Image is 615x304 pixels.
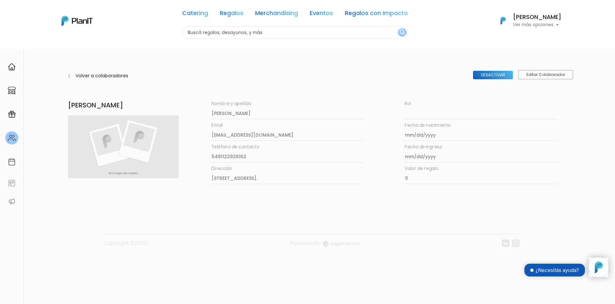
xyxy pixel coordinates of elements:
img: people-662611757002400ad9ed0e3c099ab2801c6687ba6c219adb57efc949bc21e19d.svg [8,134,16,142]
img: logo_eagerworks-044938b0bf012b96b195e05891a56339191180c2d98ce7df62ca656130a436fa.svg [323,241,360,247]
a: Volver a colaboradores [68,72,321,79]
input: Buscá regalos, desayunos, y más [182,26,408,39]
img: partners-52edf745621dab592f3b2c58e3bca9d71375a7ef29c3b500c9f145b62cc070d4.svg [8,198,16,205]
a: Regalos [220,10,243,18]
img: PlanIt Logo [496,13,510,28]
a: Catering [182,10,208,18]
img: linkedin-cc7d2dbb1a16aff8e18f147ffe980d30ddd5d9e01409788280e63c91fc390ff4.svg [502,239,509,247]
p: Ver más opciones [513,23,561,27]
img: campaigns-02234683943229c281be62815700db0a1741e53638e28bf9629b52c665b00959.svg [8,110,16,118]
img: search_button-432b6d5273f82d61273b3651a40e1bd1b912527efae98b1b7a1b2c0702e16a8d.svg [400,29,405,36]
img: PlanIt Logo [61,16,93,26]
img: marketplace-4ceaa7011d94191e9ded77b95e3339b90024bf715f7c57f8cf31f2d8c509eaba.svg [8,86,16,94]
img: feedback-78b5a0c8f98aac82b08bfc38622c3050aee476f2c9584af64705fc4e61158814.svg [8,179,16,187]
img: calendar-87d922413cdce8b2cf7b7f5f62616a5cf9e4887200fb71536465627b3292af00.svg [8,158,16,166]
a: Editar colaborador [518,70,573,79]
a: Merchandising [255,10,298,18]
p: [PERSON_NAME] [68,100,179,110]
iframe: trengo-widget-launcher [589,257,608,277]
h6: [PERSON_NAME] [513,14,561,20]
iframe: trengo-widget-status [491,257,589,284]
a: Regalos con Impacto [345,10,408,18]
a: Eventos [310,10,333,18]
img: back-42715e56ce4b9cf79196da313afe80843809728a53e69d2e945d51f1d9cdbbee.svg [68,72,70,79]
button: PlanIt Logo [PERSON_NAME] Ver más opciones [492,12,561,29]
img: instagram-7ba2a2629254302ec2a9470e65da5de918c9f3c9a63008f8abed3140a32961bf.svg [512,239,519,247]
img: planit_placeholder-9427b205c7ae5e9bf800e9d23d5b17a34c4c1a44177066c4629bad40f2d9547d.png [68,115,179,178]
p: Volver a colaboradores [76,72,202,79]
span: translation missing: es.layouts.footer.powered_by [290,239,320,247]
button: Desactivar [473,71,513,79]
a: Powered By [290,239,360,252]
img: home-e721727adea9d79c4d83392d1f703f7f8bce08238fde08b1acbfd93340b81755.svg [8,63,16,71]
p: Copyright ©2025 [103,239,147,252]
